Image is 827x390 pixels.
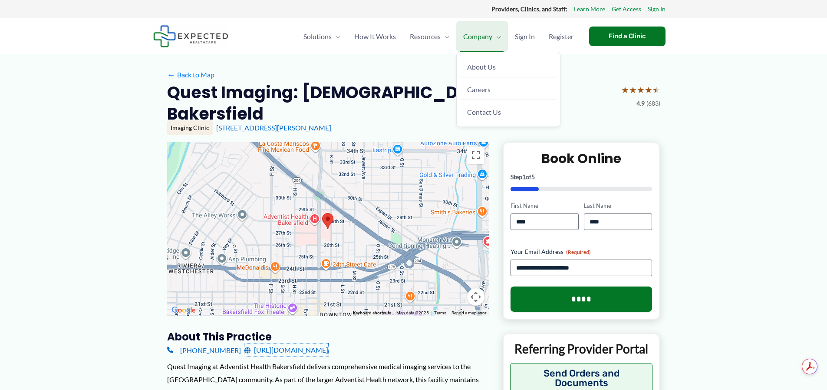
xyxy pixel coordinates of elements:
[396,310,429,315] span: Map data ©2025
[451,310,486,315] a: Report a map error
[511,174,652,180] p: Step of
[460,79,557,100] a: Careers
[460,102,557,122] a: Contact Us
[648,3,666,15] a: Sign In
[467,85,491,93] span: Careers
[511,202,579,210] label: First Name
[153,25,228,47] img: Expected Healthcare Logo - side, dark font, small
[584,202,652,210] label: Last Name
[297,21,580,52] nav: Primary Site Navigation
[652,82,660,98] span: ★
[621,82,629,98] span: ★
[303,21,332,52] span: Solutions
[403,21,456,52] a: ResourcesMenu Toggle
[332,21,340,52] span: Menu Toggle
[167,68,214,81] a: ←Back to Map
[589,27,666,46] a: Find a Clinic
[511,150,652,167] h2: Book Online
[216,123,331,132] a: [STREET_ADDRESS][PERSON_NAME]
[636,98,645,109] span: 4.9
[441,21,449,52] span: Menu Toggle
[460,57,557,77] a: About Us
[629,82,637,98] span: ★
[354,21,396,52] span: How It Works
[169,305,198,316] img: Google
[463,21,492,52] span: Company
[297,21,347,52] a: SolutionsMenu Toggle
[467,108,501,116] span: Contact Us
[347,21,403,52] a: How It Works
[492,21,501,52] span: Menu Toggle
[542,21,580,52] a: Register
[574,3,605,15] a: Learn More
[510,341,653,357] p: Referring Provider Portal
[522,173,526,180] span: 1
[169,305,198,316] a: Open this area in Google Maps (opens a new window)
[566,249,591,255] span: (Required)
[167,120,213,135] div: Imaging Clinic
[456,21,508,52] a: CompanyMenu Toggle
[491,5,567,13] strong: Providers, Clinics, and Staff:
[467,63,496,71] span: About Us
[531,173,535,180] span: 5
[434,310,446,315] a: Terms (opens in new tab)
[167,343,241,357] a: [PHONE_NUMBER]
[646,98,660,109] span: (683)
[612,3,641,15] a: Get Access
[167,330,489,343] h3: About this practice
[410,21,441,52] span: Resources
[645,82,652,98] span: ★
[167,70,175,79] span: ←
[508,21,542,52] a: Sign In
[511,247,652,256] label: Your Email Address
[467,147,484,164] button: Toggle fullscreen view
[467,288,484,306] button: Map camera controls
[167,82,614,125] h2: Quest Imaging: [DEMOGRAPHIC_DATA] Health Bakersfield
[353,310,391,316] button: Keyboard shortcuts
[244,343,328,357] a: [URL][DOMAIN_NAME]
[515,21,535,52] span: Sign In
[549,21,573,52] span: Register
[637,82,645,98] span: ★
